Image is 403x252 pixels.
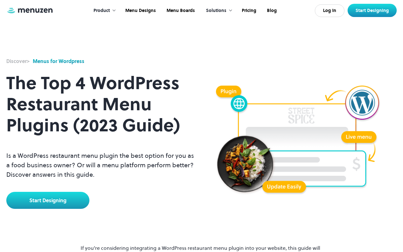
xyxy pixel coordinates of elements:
[161,1,200,20] a: Menu Boards
[94,7,110,14] div: Product
[119,1,161,20] a: Menu Designs
[200,1,236,20] div: Solutions
[315,4,344,17] a: Log In
[6,58,27,65] strong: Discover
[6,151,194,179] p: Is a WordPress restaurant menu plugin the best option for you as a food business owner? Or will a...
[236,1,261,20] a: Pricing
[6,192,89,209] a: Start Designing
[6,65,194,143] h1: The Top 4 WordPress Restaurant Menu Plugins (2023 Guide)
[87,1,119,20] div: Product
[6,57,30,65] div: >
[261,1,281,20] a: Blog
[33,57,84,65] div: Menus for Wordpress
[348,4,397,17] a: Start Designing
[206,7,226,14] div: Solutions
